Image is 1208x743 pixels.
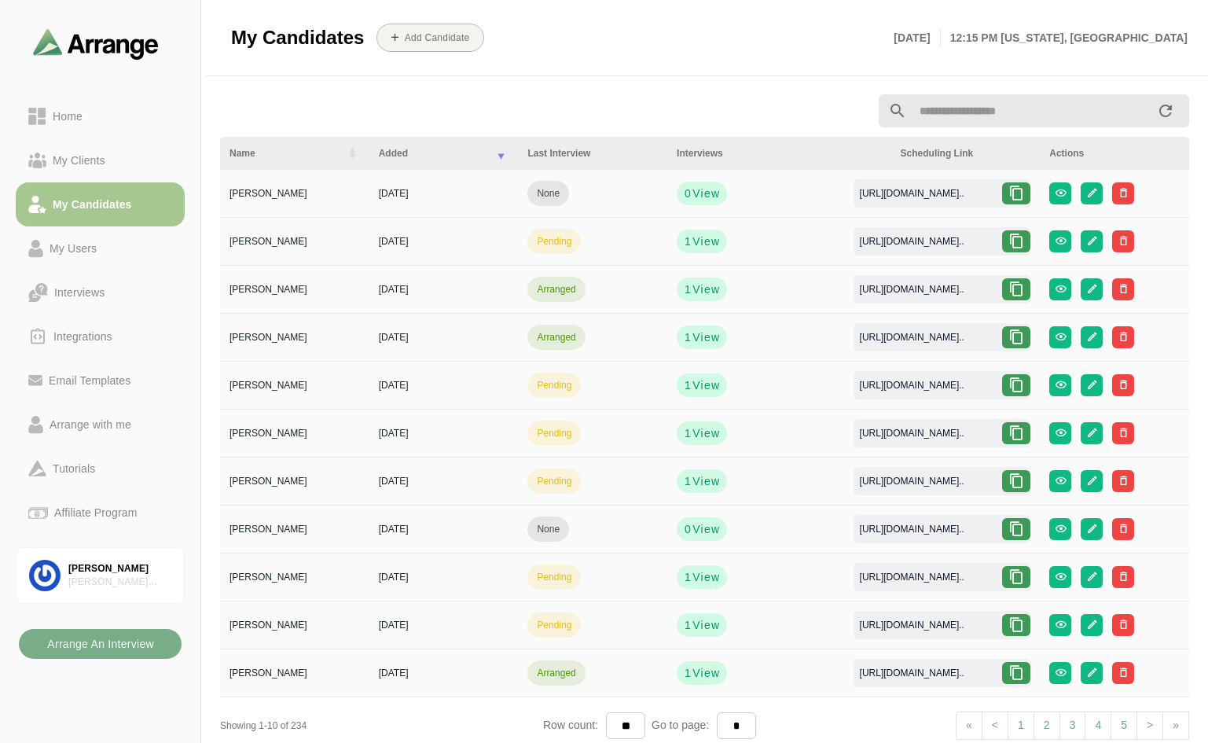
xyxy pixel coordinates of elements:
div: [DATE] [379,378,509,392]
i: appended action [1156,101,1175,120]
div: [URL][DOMAIN_NAME].. [847,378,977,392]
a: My Clients [16,138,185,182]
button: 1View [677,278,727,301]
div: [DATE] [379,282,509,296]
span: View [692,281,720,297]
button: 1View [677,373,727,397]
div: Showing 1-10 of 234 [220,719,543,733]
span: View [692,473,720,489]
a: 2 [1034,712,1060,740]
div: [DATE] [379,618,509,632]
div: [PERSON_NAME] [229,474,360,488]
div: Name [229,146,336,160]
div: [URL][DOMAIN_NAME].. [847,330,977,344]
span: View [692,617,720,633]
b: Add Candidate [404,32,470,43]
div: pending [537,426,571,440]
div: Actions [1049,146,1180,160]
a: Email Templates [16,359,185,403]
div: Email Templates [42,371,137,390]
div: My Clients [46,151,112,170]
strong: 0 [684,186,692,201]
button: 1View [677,613,727,637]
div: Interviews [48,283,111,302]
p: [DATE] [894,28,940,47]
div: pending [537,570,571,584]
a: Affiliate Program [16,491,185,535]
span: View [692,521,720,537]
span: Go to page: [645,719,717,731]
span: View [692,329,720,345]
div: Last Interview [527,146,658,160]
span: > [1147,719,1153,731]
button: Arrange An Interview [19,629,182,659]
a: My Users [16,226,185,270]
strong: 1 [684,665,692,681]
div: arranged [537,666,575,680]
strong: 1 [684,425,692,441]
span: View [692,425,720,441]
span: View [692,665,720,681]
div: [PERSON_NAME] [229,570,360,584]
div: [URL][DOMAIN_NAME].. [847,474,977,488]
div: pending [537,378,571,392]
div: [DATE] [379,666,509,680]
button: 1View [677,661,727,685]
div: [PERSON_NAME] [229,426,360,440]
strong: 1 [684,473,692,489]
div: [URL][DOMAIN_NAME].. [847,570,977,584]
div: arranged [537,330,575,344]
button: 0View [677,517,727,541]
div: [PERSON_NAME] [229,522,360,536]
div: [URL][DOMAIN_NAME].. [847,666,977,680]
strong: 1 [684,329,692,345]
div: Added [379,146,486,160]
a: Next [1136,712,1163,740]
div: Affiliate Program [48,503,143,522]
div: [URL][DOMAIN_NAME].. [847,426,977,440]
div: [DATE] [379,234,509,248]
div: [URL][DOMAIN_NAME].. [847,618,977,632]
a: Arrange with me [16,403,185,447]
div: pending [537,234,571,248]
div: [DATE] [379,570,509,584]
button: 0View [677,182,727,205]
span: My Candidates [231,26,364,50]
button: 1View [677,421,727,445]
span: View [692,186,720,201]
span: View [692,569,720,585]
div: [DATE] [379,186,509,200]
div: [PERSON_NAME] Associates [68,576,171,589]
strong: 1 [684,234,692,249]
div: None [537,186,560,200]
div: Integrations [47,327,119,346]
button: 1View [677,230,727,253]
div: [URL][DOMAIN_NAME].. [847,234,977,248]
div: My Candidates [46,195,138,214]
button: 1View [677,469,727,493]
a: Integrations [16,314,185,359]
div: [URL][DOMAIN_NAME].. [847,186,977,200]
div: [PERSON_NAME] [68,562,171,576]
div: [PERSON_NAME] [229,378,360,392]
p: 12:15 PM [US_STATE], [GEOGRAPHIC_DATA] [941,28,1188,47]
button: 1View [677,326,727,349]
div: [PERSON_NAME] [229,234,360,248]
div: [DATE] [379,426,509,440]
div: Arrange with me [43,415,138,434]
span: View [692,234,720,249]
strong: 1 [684,569,692,585]
div: pending [537,474,571,488]
strong: 1 [684,281,692,297]
strong: 0 [684,521,692,537]
a: My Candidates [16,182,185,226]
span: Row count: [543,719,606,731]
div: Interviews [677,146,882,160]
b: Arrange An Interview [46,629,154,659]
a: 3 [1059,712,1086,740]
div: None [537,522,560,536]
div: [PERSON_NAME] [229,282,360,296]
div: My Users [43,239,103,258]
a: Home [16,94,185,138]
img: arrangeai-name-small-logo.4d2b8aee.svg [33,28,159,59]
